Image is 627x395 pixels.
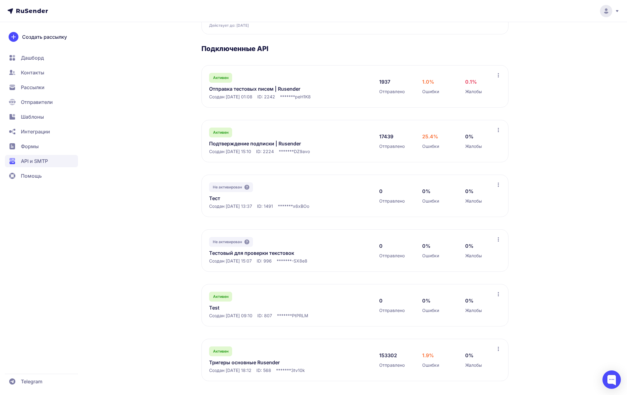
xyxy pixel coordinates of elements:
span: 0% [465,188,473,195]
span: Действует до: [DATE] [209,23,249,28]
span: ID: 807 [257,313,272,319]
span: 153302 [379,352,397,359]
span: Создан [DATE] 13:37 [209,203,252,209]
span: Telegram [21,378,42,385]
span: DZ9avo [294,148,310,155]
a: Тригеры основные Rusender [209,359,335,366]
span: Активен [213,294,228,299]
span: ID: 2224 [256,148,274,155]
span: Отправлено [379,307,405,314]
a: Тестовый для проверки текстовок [209,249,335,257]
span: Создан [DATE] 18:12 [209,367,251,373]
span: peH1K8 [295,94,311,100]
span: 0 [379,242,383,250]
span: Ошибки [422,198,439,204]
a: Telegram [5,375,78,388]
span: ID: 568 [256,367,271,373]
span: Активен [213,75,228,80]
span: Не активирован [213,185,242,190]
span: Активен [213,130,228,135]
span: Создать рассылку [22,33,67,41]
span: 3tv10k [291,367,305,373]
span: Создан [DATE] 15:10 [209,148,251,155]
span: ID: 2242 [257,94,275,100]
a: Тест [209,195,335,202]
span: Дашборд [21,54,44,61]
span: 0 [379,297,383,304]
span: Отправлено [379,143,405,149]
span: Создан [DATE] 01:08 [209,94,252,100]
span: 0% [422,297,430,304]
span: 0% [422,242,430,250]
span: Жалобы [465,253,482,259]
a: Test [209,304,335,311]
span: 1.0% [422,78,434,85]
span: Создан [DATE] 15:07 [209,258,252,264]
span: Не активирован [213,239,242,244]
span: Интеграции [21,128,50,135]
span: Жалобы [465,143,482,149]
span: Контакты [21,69,44,76]
span: API и SMTP [21,157,48,165]
span: 0.1% [465,78,477,85]
span: Отправлено [379,253,405,259]
span: Помощь [21,172,42,180]
span: 1.9% [422,352,434,359]
span: ID: 1491 [257,203,273,209]
span: 0% [465,297,473,304]
span: 1937 [379,78,390,85]
span: 0% [465,242,473,250]
span: 0% [422,188,430,195]
span: 25.4% [422,133,438,140]
span: 0% [465,352,473,359]
span: Ошибки [422,307,439,314]
span: Рассылки [21,84,45,91]
span: Отправлено [379,362,405,368]
span: Отправлено [379,198,405,204]
span: Отправлено [379,89,405,95]
span: Шаблоны [21,113,44,120]
span: PtPRLM [292,313,308,319]
span: Жалобы [465,307,482,314]
span: Отправители [21,98,53,106]
a: Отправка тестовых писем | Rusender [209,85,335,93]
a: Подтверждение подписки | Rusender [209,140,335,147]
h3: Подключенные API [201,44,509,53]
span: -SX8e8 [292,258,307,264]
span: Ошибки [422,143,439,149]
span: x6xBOo [293,203,309,209]
span: Ошибки [422,89,439,95]
span: Ошибки [422,362,439,368]
span: 0% [465,133,473,140]
span: Активен [213,349,228,354]
span: Создан [DATE] 09:10 [209,313,252,319]
span: ID: 996 [257,258,272,264]
span: Ошибки [422,253,439,259]
span: 17439 [379,133,393,140]
span: Жалобы [465,198,482,204]
span: Жалобы [465,89,482,95]
span: 0 [379,188,383,195]
span: Жалобы [465,362,482,368]
span: Формы [21,143,39,150]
